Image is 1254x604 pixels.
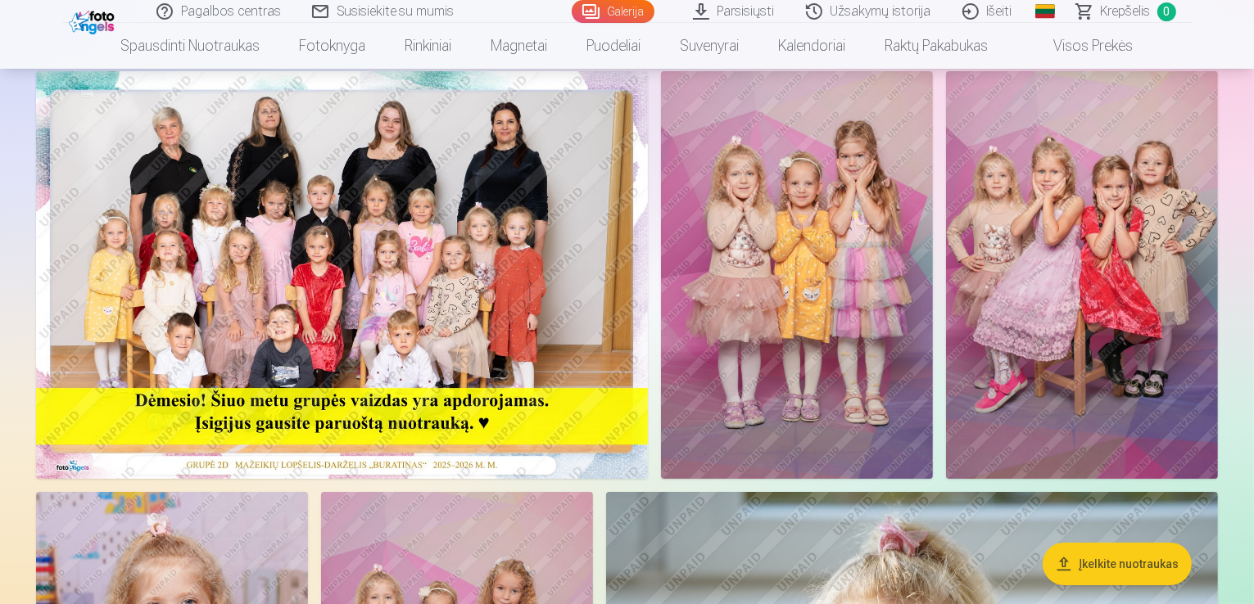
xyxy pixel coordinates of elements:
[69,7,119,34] img: /fa2
[1101,2,1151,21] span: Krepšelis
[866,23,1008,69] a: Raktų pakabukas
[1157,2,1176,21] span: 0
[1008,23,1153,69] a: Visos prekės
[472,23,568,69] a: Magnetai
[661,23,759,69] a: Suvenyrai
[568,23,661,69] a: Puodeliai
[102,23,280,69] a: Spausdinti nuotraukas
[1043,542,1192,584] button: Įkelkite nuotraukas
[386,23,472,69] a: Rinkiniai
[759,23,866,69] a: Kalendoriai
[280,23,386,69] a: Fotoknyga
